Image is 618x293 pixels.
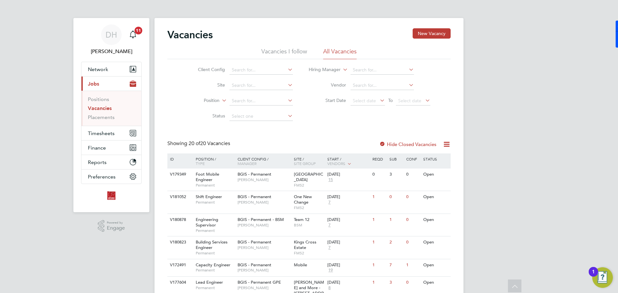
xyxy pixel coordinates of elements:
[81,141,141,155] button: Finance
[238,285,291,290] span: [PERSON_NAME]
[405,153,421,164] div: Conf
[238,245,291,250] span: [PERSON_NAME]
[327,245,332,251] span: 7
[196,251,234,256] span: Permanent
[327,217,369,223] div: [DATE]
[592,272,595,280] div: 1
[592,267,613,288] button: Open Resource Center, 1 new notification
[188,67,225,72] label: Client Config
[261,48,307,59] li: Vacancies I follow
[371,191,388,203] div: 1
[371,236,388,248] div: 1
[422,236,450,248] div: Open
[106,190,117,201] img: optionsresourcing-logo-retina.png
[229,66,293,75] input: Search for...
[81,126,141,140] button: Timesheets
[323,48,357,59] li: All Vacancies
[73,18,149,212] nav: Main navigation
[229,96,293,105] input: Search for...
[238,268,291,273] span: [PERSON_NAME]
[371,169,388,180] div: 0
[327,280,369,285] div: [DATE]
[386,96,395,105] span: To
[327,262,369,268] div: [DATE]
[88,145,106,151] span: Finance
[191,153,236,169] div: Position /
[107,220,125,225] span: Powered by
[81,169,141,184] button: Preferences
[327,194,369,200] div: [DATE]
[388,277,405,288] div: 3
[371,214,388,226] div: 1
[353,98,376,104] span: Select date
[196,239,228,250] span: Building Services Engineer
[81,155,141,169] button: Reports
[422,214,450,226] div: Open
[167,28,213,41] h2: Vacancies
[388,191,405,203] div: 0
[371,277,388,288] div: 1
[238,279,281,285] span: BGIS - Permanent GPE
[388,214,405,226] div: 1
[238,171,271,177] span: BGIS - Permanent
[88,105,112,111] a: Vacancies
[413,28,451,39] button: New Vacancy
[81,77,141,91] button: Jobs
[422,259,450,271] div: Open
[107,225,125,231] span: Engage
[238,177,291,182] span: [PERSON_NAME]
[422,277,450,288] div: Open
[135,27,142,34] span: 11
[238,200,291,205] span: [PERSON_NAME]
[294,194,312,205] span: One New Change
[405,191,421,203] div: 0
[189,140,230,147] span: 20 Vacancies
[371,259,388,271] div: 1
[88,81,99,87] span: Jobs
[236,153,292,169] div: Client Config /
[398,98,421,104] span: Select date
[189,140,200,147] span: 20 of
[196,279,223,285] span: Lead Engineer
[188,113,225,119] label: Status
[327,285,332,291] span: 8
[422,169,450,180] div: Open
[405,259,421,271] div: 1
[405,277,421,288] div: 0
[196,161,205,166] span: Type
[327,200,332,205] span: 7
[88,174,116,180] span: Preferences
[196,228,234,233] span: Permanent
[81,91,141,126] div: Jobs
[196,183,234,188] span: Permanent
[196,194,222,199] span: Shift Engineer
[168,236,191,248] div: V180823
[294,239,316,250] span: Kings Cross Estate
[379,141,436,147] label: Hide Closed Vacancies
[405,236,421,248] div: 0
[196,262,230,268] span: Capacity Engineer
[327,161,345,166] span: Vendors
[294,205,324,210] span: FMS2
[168,277,191,288] div: V177604
[196,200,234,205] span: Permanent
[327,177,334,183] span: 15
[196,285,234,290] span: Permanent
[422,153,450,164] div: Status
[196,171,219,182] span: Foot Mobile Engineer
[168,153,191,164] div: ID
[88,159,107,165] span: Reports
[327,240,369,245] div: [DATE]
[88,96,109,102] a: Positions
[294,217,309,222] span: Team 12
[388,236,405,248] div: 2
[294,251,324,256] span: FMS2
[422,191,450,203] div: Open
[327,268,334,273] span: 19
[294,171,323,182] span: [GEOGRAPHIC_DATA]
[88,66,108,72] span: Network
[294,161,316,166] span: Site Group
[88,130,115,136] span: Timesheets
[229,112,293,121] input: Select one
[388,259,405,271] div: 7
